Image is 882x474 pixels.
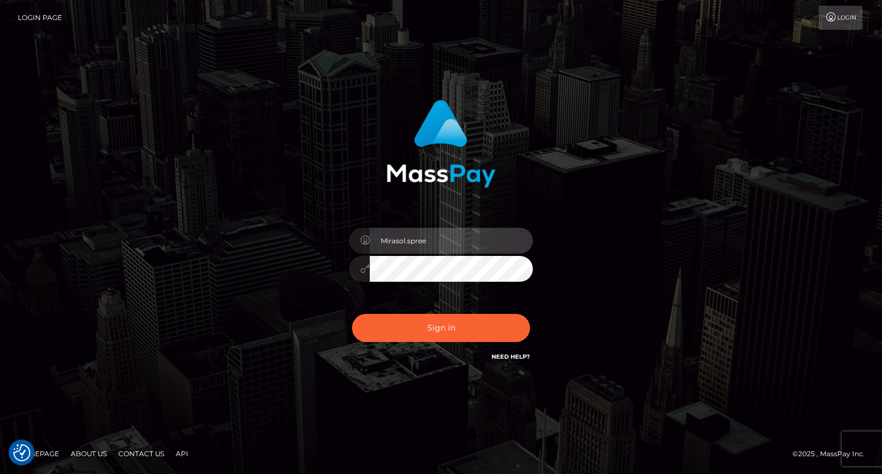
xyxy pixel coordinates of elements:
[370,228,533,254] input: Username...
[792,448,873,460] div: © 2025 , MassPay Inc.
[13,445,64,463] a: Homepage
[171,445,193,463] a: API
[352,314,530,342] button: Sign in
[66,445,111,463] a: About Us
[13,444,30,461] button: Consent Preferences
[13,444,30,461] img: Revisit consent button
[114,445,169,463] a: Contact Us
[386,100,496,188] img: MassPay Login
[819,6,862,30] a: Login
[18,6,62,30] a: Login Page
[492,353,530,360] a: Need Help?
